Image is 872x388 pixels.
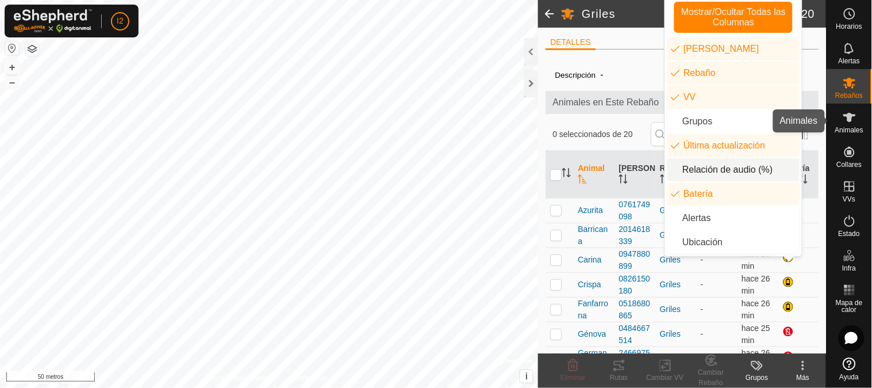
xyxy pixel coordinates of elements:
font: - [701,255,704,264]
font: - [600,70,603,79]
font: Crispa [578,280,601,289]
span: 14 de agosto de 2025, 19:06 [742,348,770,370]
font: hace 26 min [742,249,770,271]
button: i [520,370,533,383]
font: Collares [836,161,862,169]
font: Contáctanos [290,374,328,382]
font: 2014618339 [619,225,650,246]
font: Griles [660,329,681,338]
li: enumeración.listacolumnas.últimaactualización [667,134,800,157]
font: hace 26 min [742,274,770,295]
p-sorticon: Activar para ordenar [562,170,571,179]
font: Rebaño [660,163,689,173]
input: Buscar (S) [651,122,790,146]
font: – [9,76,15,88]
font: VV [683,92,696,102]
p-sorticon: Activar para ordenar [798,176,808,185]
font: Grupos [682,116,712,126]
font: - [701,280,704,289]
button: + [5,60,19,74]
li: alertas de etiquetas de animales [667,207,800,230]
span: 14 de agosto de 2025, 19:06 [742,324,770,345]
font: Griles [582,7,616,20]
font: Griles [660,230,681,239]
font: Griles [660,280,681,289]
font: Griles [660,255,681,264]
font: Azurita [578,206,603,215]
font: 0826150180 [619,274,650,295]
li: grupos.btn.comunes [667,110,800,133]
font: Estado [839,230,860,238]
font: [PERSON_NAME] [683,44,759,54]
font: Animales [835,126,863,134]
font: - [701,305,704,314]
font: Grupos [746,374,768,382]
font: Rutas [610,374,628,382]
font: Griles [660,206,681,215]
li: ubicación de etiqueta común [667,231,800,254]
font: Ayuda [840,373,859,381]
font: Relación de audio (%) [682,165,773,174]
li: enumeración.listacolumnas.ratioaudio [667,158,800,181]
font: + [9,61,16,73]
font: Descripción [555,71,596,79]
font: i [525,371,528,381]
font: 0947880899 [619,249,650,271]
li: banda para el cuello.etiqueta.batería [667,182,800,206]
a: Ayuda [827,353,872,385]
span: 14 de agosto de 2025, 19:06 [742,274,770,295]
button: Capas del Mapa [25,42,39,56]
font: [PERSON_NAME] [619,163,686,173]
font: Cambiar VV [647,374,684,382]
li: vp.etiqueta.vp [667,86,800,109]
font: Animales en Este Rebaño [552,97,659,107]
li: mob.label.mob [667,62,800,85]
font: Germana [578,348,607,370]
span: 14 de agosto de 2025, 19:06 [742,249,770,271]
button: – [5,75,19,89]
p-sorticon: Activar para ordenar [619,176,628,185]
font: Barricana [578,225,608,246]
font: - [701,329,704,338]
font: 2466975907 [619,348,650,370]
font: Carina [578,255,601,264]
font: Política de Privacidad [210,374,276,382]
font: Cambiar Rebaño [698,368,724,387]
span: 14 de agosto de 2025, 19:06 [742,299,770,320]
font: Mapa de calor [836,299,863,314]
font: Mostrar/Ocultar Todas las Columnas [681,7,786,27]
font: VVs [843,195,855,203]
font: 0 seleccionados de 20 [552,130,632,139]
font: Batería [683,189,713,199]
font: DETALLES [550,37,591,47]
font: Alertas [682,213,711,223]
font: Ubicación [682,237,723,247]
font: 0484667514 [619,324,650,345]
font: 0518680865 [619,299,650,320]
font: Fanfarrona [578,299,608,320]
button: Restablecer mapa [5,41,19,55]
font: Eliminar [560,374,585,382]
font: Rebaño [683,68,716,78]
button: Mostrar/Ocultar Todas las Columnas [674,2,793,33]
p-sorticon: Activar para ordenar [578,176,587,185]
font: Alertas [839,57,860,65]
font: Rebaños [835,92,863,100]
font: 0761749098 [619,200,650,221]
font: Animal [578,163,605,173]
font: Griles [660,305,681,314]
font: Más [797,374,810,382]
li: etiqueta de cuello [667,37,800,60]
a: Contáctanos [290,373,328,383]
font: Génova [578,329,606,338]
font: hace 26 min [742,348,770,370]
font: hace 26 min [742,299,770,320]
font: 20 [802,7,815,20]
img: Logotipo de Gallagher [14,9,92,33]
font: hace 25 min [742,324,770,345]
font: Infra [842,264,856,272]
p-sorticon: Activar para ordenar [660,176,669,185]
font: I2 [117,16,124,25]
font: Horarios [836,22,862,31]
font: Última actualización [683,140,765,150]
